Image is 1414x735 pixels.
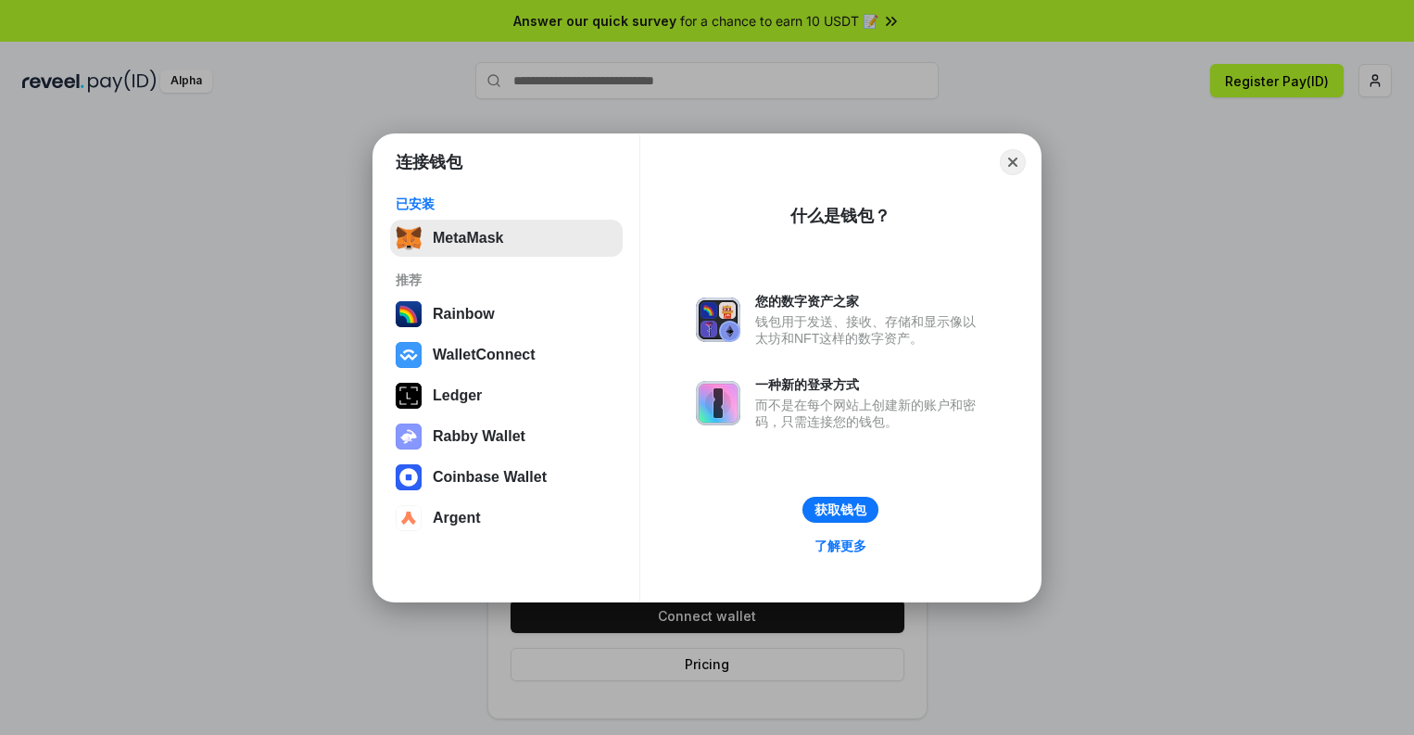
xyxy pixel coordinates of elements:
img: svg+xml,%3Csvg%20xmlns%3D%22http%3A%2F%2Fwww.w3.org%2F2000%2Fsvg%22%20width%3D%2228%22%20height%3... [396,383,422,409]
div: Coinbase Wallet [433,469,547,486]
img: svg+xml,%3Csvg%20width%3D%2228%22%20height%3D%2228%22%20viewBox%3D%220%200%2028%2028%22%20fill%3D... [396,342,422,368]
div: 钱包用于发送、接收、存储和显示像以太坊和NFT这样的数字资产。 [755,313,985,347]
button: Argent [390,500,623,537]
div: 而不是在每个网站上创建新的账户和密码，只需连接您的钱包。 [755,397,985,430]
button: Ledger [390,377,623,414]
img: svg+xml,%3Csvg%20width%3D%2228%22%20height%3D%2228%22%20viewBox%3D%220%200%2028%2028%22%20fill%3D... [396,505,422,531]
div: 了解更多 [814,538,866,554]
button: Rainbow [390,296,623,333]
img: svg+xml,%3Csvg%20xmlns%3D%22http%3A%2F%2Fwww.w3.org%2F2000%2Fsvg%22%20fill%3D%22none%22%20viewBox... [696,381,740,425]
img: svg+xml,%3Csvg%20xmlns%3D%22http%3A%2F%2Fwww.w3.org%2F2000%2Fsvg%22%20fill%3D%22none%22%20viewBox... [396,424,422,450]
div: Argent [433,510,481,526]
button: MetaMask [390,220,623,257]
img: svg+xml,%3Csvg%20width%3D%2228%22%20height%3D%2228%22%20viewBox%3D%220%200%2028%2028%22%20fill%3D... [396,464,422,490]
div: WalletConnect [433,347,536,363]
div: MetaMask [433,230,503,247]
div: Ledger [433,387,482,404]
button: Close [1000,149,1026,175]
h1: 连接钱包 [396,151,462,173]
button: Rabby Wallet [390,418,623,455]
a: 了解更多 [803,534,877,558]
div: 什么是钱包？ [790,205,890,227]
div: 您的数字资产之家 [755,293,985,310]
div: 推荐 [396,272,617,288]
div: 一种新的登录方式 [755,376,985,393]
img: svg+xml,%3Csvg%20width%3D%22120%22%20height%3D%22120%22%20viewBox%3D%220%200%20120%20120%22%20fil... [396,301,422,327]
div: 获取钱包 [814,501,866,518]
img: svg+xml,%3Csvg%20xmlns%3D%22http%3A%2F%2Fwww.w3.org%2F2000%2Fsvg%22%20fill%3D%22none%22%20viewBox... [696,298,740,342]
div: 已安装 [396,196,617,212]
div: Rainbow [433,306,495,323]
button: Coinbase Wallet [390,459,623,496]
button: 获取钱包 [802,497,878,523]
img: svg+xml,%3Csvg%20fill%3D%22none%22%20height%3D%2233%22%20viewBox%3D%220%200%2035%2033%22%20width%... [396,225,422,251]
button: WalletConnect [390,336,623,374]
div: Rabby Wallet [433,428,525,445]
